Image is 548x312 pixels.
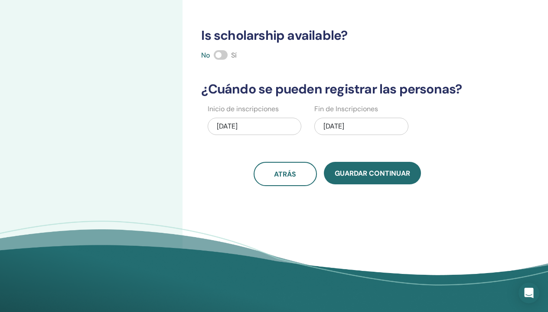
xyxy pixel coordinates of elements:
[196,81,478,97] h3: ¿Cuándo se pueden registrar las personas?
[314,104,378,114] label: Fin de Inscripciones
[274,170,296,179] span: atrás
[324,162,421,184] button: Guardar Continuar
[196,28,478,43] h3: Is scholarship available?
[201,51,210,60] span: No
[254,162,317,186] button: atrás
[519,283,539,303] div: Open Intercom Messenger
[314,118,408,135] div: [DATE]
[335,169,410,178] span: Guardar Continuar
[208,118,301,135] div: [DATE]
[231,51,237,60] span: Sí
[208,104,279,114] label: Inicio de inscripciones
